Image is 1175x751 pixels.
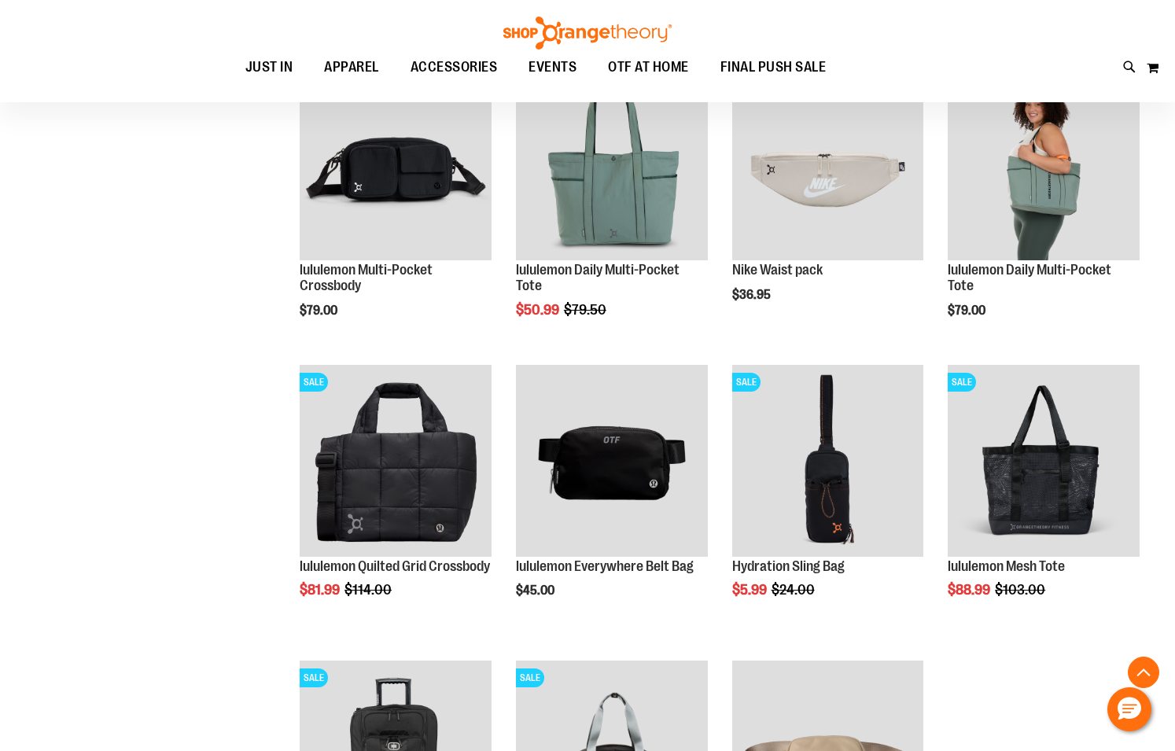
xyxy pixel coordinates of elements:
[513,50,592,86] a: EVENTS
[995,582,1048,598] span: $103.00
[608,50,689,85] span: OTF AT HOME
[516,262,680,293] a: lululemon Daily Multi-Pocket Tote
[300,304,340,318] span: $79.00
[300,373,328,392] span: SALE
[732,582,769,598] span: $5.99
[529,50,576,85] span: EVENTS
[308,50,395,86] a: APPAREL
[508,61,716,358] div: product
[948,304,988,318] span: $79.00
[948,69,1140,263] a: Main view of 2024 Convention lululemon Daily Multi-Pocket Tote
[516,583,557,598] span: $45.00
[948,69,1140,261] img: Main view of 2024 Convention lululemon Daily Multi-Pocket Tote
[948,365,1140,557] img: Product image for lululemon Mesh Tote
[705,50,842,86] a: FINAL PUSH SALE
[516,365,708,559] a: lululemon Everywhere Belt Bag
[300,69,492,263] a: lululemon Multi-Pocket Crossbody
[724,61,932,343] div: product
[772,582,817,598] span: $24.00
[516,668,544,687] span: SALE
[300,558,490,574] a: lululemon Quilted Grid Crossbody
[300,365,492,557] img: lululemon Quilted Grid Crossbody
[344,582,394,598] span: $114.00
[732,288,773,302] span: $36.95
[732,262,823,278] a: Nike Waist pack
[732,558,845,574] a: Hydration Sling Bag
[948,365,1140,559] a: Product image for lululemon Mesh ToteSALE
[948,262,1111,293] a: lululemon Daily Multi-Pocket Tote
[592,50,705,86] a: OTF AT HOME
[948,558,1065,574] a: lululemon Mesh Tote
[516,69,708,263] a: lululemon Daily Multi-Pocket ToteSALE
[564,302,609,318] span: $79.50
[245,50,293,85] span: JUST IN
[292,357,499,639] div: product
[516,302,562,318] span: $50.99
[300,668,328,687] span: SALE
[324,50,379,85] span: APPAREL
[292,61,499,358] div: product
[516,365,708,557] img: lululemon Everywhere Belt Bag
[300,582,342,598] span: $81.99
[732,69,924,261] img: Main view of 2024 Convention Nike Waistpack
[732,365,924,559] a: Product image for Hydration Sling BagSALE
[300,365,492,559] a: lululemon Quilted Grid CrossbodySALE
[300,262,433,293] a: lululemon Multi-Pocket Crossbody
[1107,687,1151,731] button: Hello, have a question? Let’s chat.
[732,69,924,263] a: Main view of 2024 Convention Nike Waistpack
[732,365,924,557] img: Product image for Hydration Sling Bag
[300,69,492,261] img: lululemon Multi-Pocket Crossbody
[720,50,827,85] span: FINAL PUSH SALE
[732,373,761,392] span: SALE
[940,357,1147,639] div: product
[501,17,674,50] img: Shop Orangetheory
[516,558,694,574] a: lululemon Everywhere Belt Bag
[516,69,708,261] img: lululemon Daily Multi-Pocket Tote
[1128,657,1159,688] button: Back To Top
[395,50,514,85] a: ACCESSORIES
[948,373,976,392] span: SALE
[724,357,932,639] div: product
[230,50,309,86] a: JUST IN
[948,582,993,598] span: $88.99
[940,61,1147,358] div: product
[411,50,498,85] span: ACCESSORIES
[508,357,716,639] div: product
